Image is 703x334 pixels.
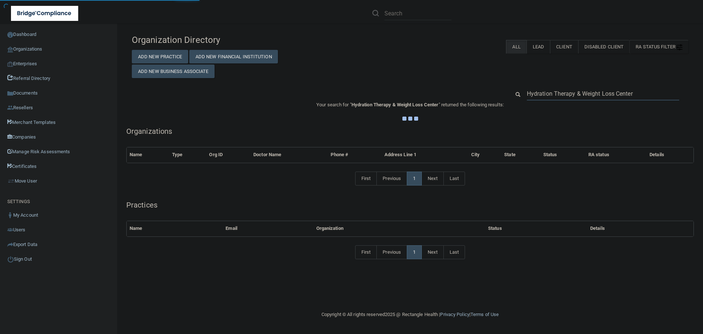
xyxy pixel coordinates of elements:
[578,40,630,54] label: Disabled Client
[443,245,465,259] a: Last
[169,147,207,162] th: Type
[7,91,13,96] img: icon-documents.8dae5593.png
[372,10,379,16] img: ic-search.3b580494.png
[402,117,418,121] img: ajax-loader.4d491dd7.gif
[206,147,250,162] th: Org ID
[7,32,13,38] img: ic_dashboard_dark.d01f4a41.png
[7,177,15,185] img: briefcase.64adab9b.png
[421,245,443,259] a: Next
[250,147,328,162] th: Doctor Name
[126,127,694,135] h5: Organizations
[501,147,540,162] th: State
[527,87,679,100] input: Search
[7,212,13,218] img: ic_user_dark.df1a06c3.png
[485,221,587,236] th: Status
[126,100,694,109] p: Your search for " " returned the following results:
[328,147,381,162] th: Phone #
[355,245,377,259] a: First
[127,221,223,236] th: Name
[11,6,78,21] img: bridge_compliance_login_screen.278c3ca4.svg
[127,147,169,162] th: Name
[7,227,13,233] img: icon-users.e205127d.png
[421,172,443,186] a: Next
[443,172,465,186] a: Last
[587,221,693,236] th: Details
[647,147,693,162] th: Details
[7,242,13,247] img: icon-export.b9366987.png
[468,147,501,162] th: City
[407,245,422,259] a: 1
[677,44,682,50] img: icon-filter@2x.21656d0b.png
[189,50,278,63] button: Add New Financial Institution
[376,245,407,259] a: Previous
[132,65,215,78] button: Add New Business Associate
[351,102,439,107] span: Hydration Therapy & Weight Loss Center
[276,303,544,326] div: Copyright © All rights reserved 2025 @ Rectangle Health | |
[382,147,468,162] th: Address Line 1
[132,35,310,45] h4: Organization Directory
[126,201,694,209] h5: Practices
[7,256,14,263] img: ic_power_dark.7ecde6b1.png
[407,172,422,186] a: 1
[313,221,485,236] th: Organization
[376,172,407,186] a: Previous
[470,312,499,317] a: Terms of Use
[7,197,30,206] label: SETTINGS
[7,62,13,67] img: enterprise.0d942306.png
[506,40,526,54] label: All
[540,147,585,162] th: Status
[527,40,550,54] label: Lead
[223,221,313,236] th: Email
[7,105,13,111] img: ic_reseller.de258add.png
[636,44,682,49] span: RA Status Filter
[585,147,647,162] th: RA status
[132,50,188,63] button: Add New Practice
[7,47,13,52] img: organization-icon.f8decf85.png
[440,312,469,317] a: Privacy Policy
[550,40,578,54] label: Client
[355,172,377,186] a: First
[384,7,451,20] input: Search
